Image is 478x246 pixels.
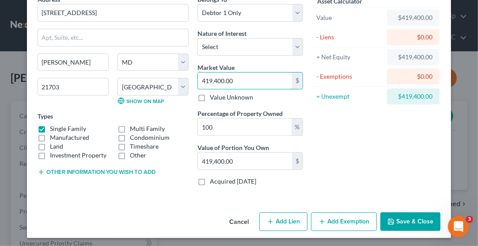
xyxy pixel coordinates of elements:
[130,124,165,133] label: Multi Family
[118,97,164,104] a: Show on Map
[38,111,53,121] label: Types
[197,63,235,72] label: Market Value
[130,133,170,142] label: Condominium
[38,29,188,46] input: Apt, Suite, etc...
[38,54,108,71] input: Enter city...
[394,33,432,42] div: $0.00
[316,72,383,81] div: - Exemptions
[210,93,253,102] label: Value Unknown
[466,216,473,223] span: 3
[197,29,247,38] label: Nature of Interest
[50,151,106,160] label: Investment Property
[130,151,146,160] label: Other
[198,153,292,169] input: 0.00
[198,119,292,135] input: 0.00
[197,143,269,152] label: Value of Portion You Own
[316,13,383,22] div: Value
[448,216,469,237] iframe: Intercom live chat
[394,72,432,81] div: $0.00
[292,119,303,135] div: %
[38,78,109,96] input: Enter zip...
[292,73,303,89] div: $
[198,73,292,89] input: 0.00
[292,153,303,169] div: $
[130,142,159,151] label: Timeshare
[50,133,89,142] label: Manufactured
[50,142,63,151] label: Land
[394,13,432,22] div: $419,400.00
[316,92,383,101] div: = Unexempt
[311,212,377,231] button: Add Exemption
[38,4,188,21] input: Enter address...
[38,169,156,176] button: Other information you wish to add
[380,212,440,231] button: Save & Close
[50,124,86,133] label: Single Family
[316,53,383,61] div: = Net Equity
[222,213,256,231] button: Cancel
[394,92,432,101] div: $419,400.00
[197,109,283,118] label: Percentage of Property Owned
[210,177,256,186] label: Acquired [DATE]
[316,33,383,42] div: - Liens
[394,53,432,61] div: $419,400.00
[259,212,307,231] button: Add Lien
